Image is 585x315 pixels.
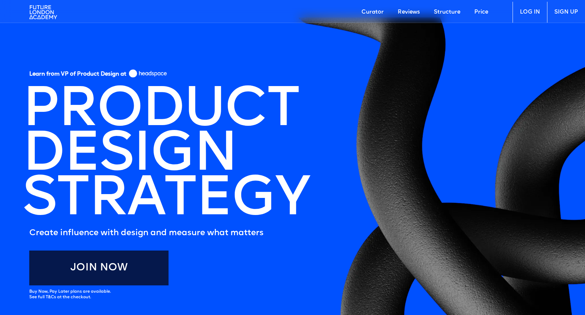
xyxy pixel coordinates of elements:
[29,289,111,301] div: Buy Now, Pay Later plans are available. See full T&Cs at the checkout.
[513,2,547,23] a: LOG IN
[427,2,467,23] a: Structure
[467,2,495,23] a: Price
[547,2,585,23] a: SIGN UP
[29,71,126,80] h5: Learn from VP of Product Design at
[29,251,169,285] a: Join Now
[391,2,427,23] a: Reviews
[29,226,309,240] h5: Create influence with design and measure what matters
[22,89,309,223] h1: PRODUCT DESIGN STRATEGY
[354,2,391,23] a: Curator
